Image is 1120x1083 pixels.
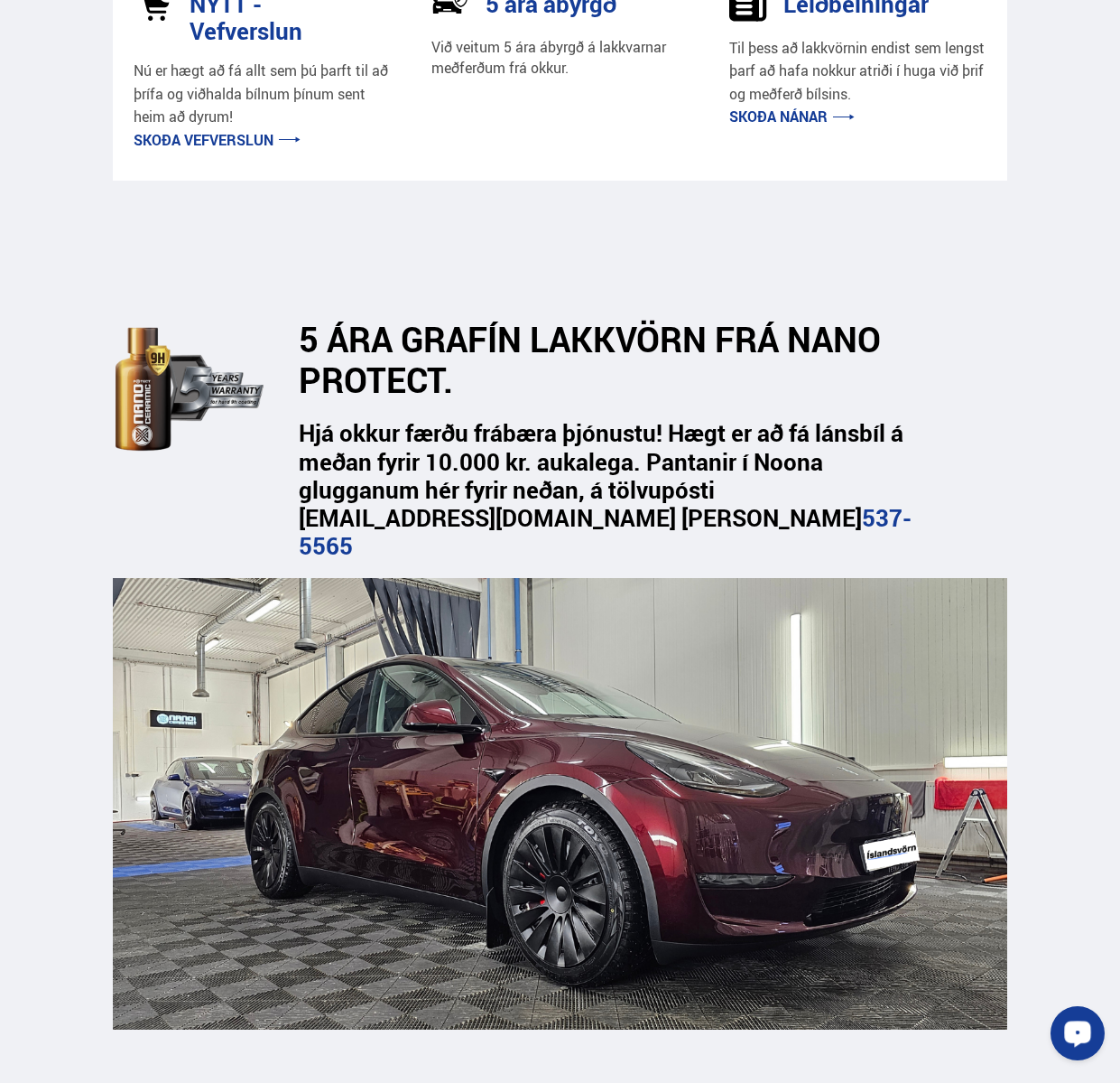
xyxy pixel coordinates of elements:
[113,578,1007,1030] img: _cQ-aqdHU9moQQvH.png
[299,501,912,562] a: 537-5565
[729,107,855,126] a: Skoða nánar
[299,319,897,400] h2: 5 ÁRA GRAFÍN LAKKVÖRN FRÁ NANO PROTECT.
[431,37,688,79] p: Við veitum 5 ára ábyrgð á lakkvarnar meðferðum frá okkur.
[116,308,272,470] img: dEaiphv7RL974N41.svg
[729,37,986,107] p: Til þess að lakkvörnin endist sem lengst þarf að hafa nokkur atriði í huga við þrif og meðferð bí...
[1036,999,1112,1075] iframe: LiveChat chat widget
[134,130,301,150] a: Skoða vefverslun
[299,416,912,562] strong: Hjá okkur færðu frábæra þjónustu! Hægt er að fá lánsbíl á meðan fyrir 10.000 kr. aukalega. Pantan...
[134,60,390,129] p: Nú er hægt að fá allt sem þú þarft til að þrífa og viðhalda bílnum þínum sent heim að dyrum!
